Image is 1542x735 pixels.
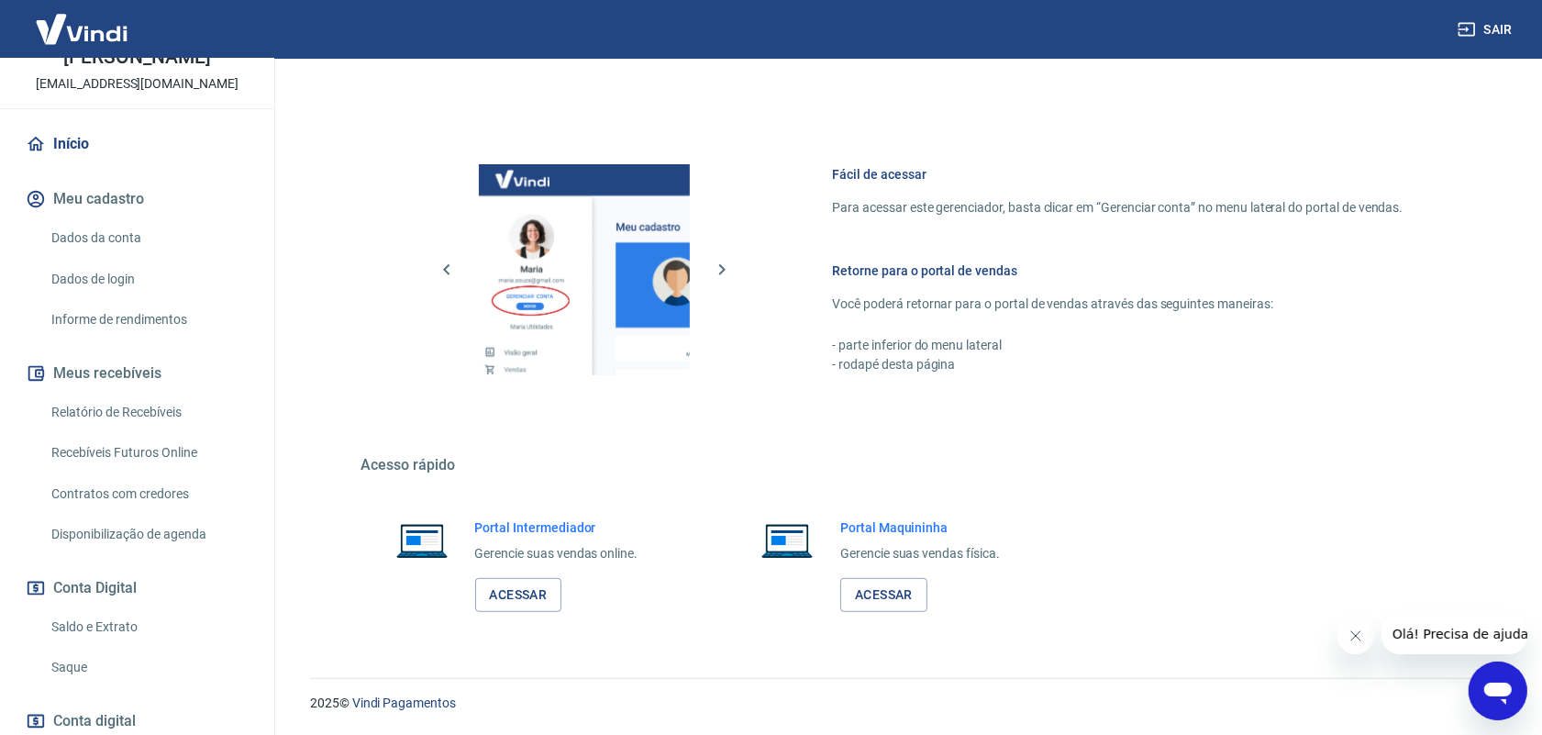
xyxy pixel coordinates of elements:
[63,48,210,67] p: [PERSON_NAME]
[44,475,252,513] a: Contratos com credores
[44,394,252,431] a: Relatório de Recebíveis
[44,434,252,472] a: Recebíveis Futuros Online
[833,336,1403,355] p: - parte inferior do menu lateral
[475,578,562,612] a: Acessar
[44,261,252,298] a: Dados de login
[383,518,460,562] img: Imagem de um notebook aberto
[1381,614,1527,654] iframe: Mensagem da empresa
[833,198,1403,217] p: Para acessar este gerenciador, basta clicar em “Gerenciar conta” no menu lateral do portal de ven...
[479,164,690,375] img: Imagem da dashboard mostrando o botão de gerenciar conta na sidebar no lado esquerdo
[1337,618,1374,654] iframe: Fechar mensagem
[475,518,638,537] h6: Portal Intermediador
[44,516,252,553] a: Disponibilização de agenda
[840,578,927,612] a: Acessar
[22,353,252,394] button: Meus recebíveis
[833,262,1403,280] h6: Retorne para o portal de vendas
[833,295,1403,314] p: Você poderá retornar para o portal de vendas através das seguintes maneiras:
[1469,662,1527,720] iframe: Botão para abrir a janela de mensagens
[44,649,252,686] a: Saque
[1454,13,1520,47] button: Sair
[53,708,136,734] span: Conta digital
[840,544,1000,563] p: Gerencie suas vendas física.
[11,13,154,28] span: Olá! Precisa de ajuda?
[22,1,141,57] img: Vindi
[749,518,826,562] img: Imagem de um notebook aberto
[22,179,252,219] button: Meu cadastro
[361,456,1448,474] h5: Acesso rápido
[833,165,1403,184] h6: Fácil de acessar
[44,219,252,257] a: Dados da conta
[833,355,1403,374] p: - rodapé desta página
[310,694,1498,713] p: 2025 ©
[475,544,638,563] p: Gerencie suas vendas online.
[44,608,252,646] a: Saldo e Extrato
[22,568,252,608] button: Conta Digital
[44,301,252,339] a: Informe de rendimentos
[36,74,239,94] p: [EMAIL_ADDRESS][DOMAIN_NAME]
[352,696,456,710] a: Vindi Pagamentos
[840,518,1000,537] h6: Portal Maquininha
[22,124,252,164] a: Início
